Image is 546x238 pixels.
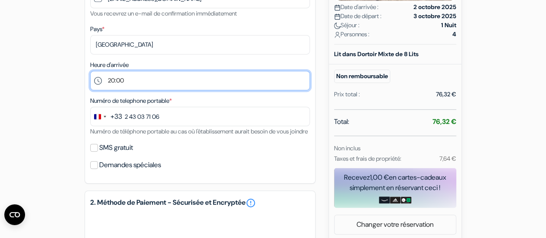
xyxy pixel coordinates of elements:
div: +33 [110,111,122,122]
strong: 1 Nuit [441,21,456,30]
label: Demandes spéciales [99,159,161,171]
small: Taxes et frais de propriété: [334,155,401,162]
span: Date d'arrivée : [334,3,379,12]
a: Changer votre réservation [335,216,456,233]
img: calendar.svg [334,13,341,20]
a: error_outline [246,198,256,208]
span: Séjour : [334,21,360,30]
strong: 76,32 € [432,117,456,126]
div: Recevez en cartes-cadeaux simplement en réservant ceci ! [334,172,456,193]
input: 6 12 34 56 78 [90,107,310,126]
span: Personnes : [334,30,369,39]
small: Vous recevrez un e-mail de confirmation immédiatement [90,10,237,17]
small: Non remboursable [334,70,390,83]
button: Ouvrir le widget CMP [4,204,25,225]
img: amazon-card-no-text.png [379,197,390,203]
img: user_icon.svg [334,32,341,38]
img: moon.svg [334,22,341,29]
span: Total: [334,117,349,127]
img: calendar.svg [334,4,341,11]
b: Lit dans Dortoir Mixte de 8 Lits [334,50,419,58]
label: Pays [90,25,104,34]
span: 1,00 € [370,173,389,182]
img: adidas-card.png [390,197,401,203]
strong: 4 [452,30,456,39]
h5: 2. Méthode de Paiement - Sécurisée et Encryptée [90,198,310,208]
div: Prix total : [334,90,360,99]
div: 76,32 € [436,90,456,99]
small: Numéro de téléphone portable au cas où l'établissement aurait besoin de vous joindre [90,127,308,135]
strong: 2 octobre 2025 [413,3,456,12]
img: uber-uber-eats-card.png [401,197,411,203]
label: Numéro de telephone portable [90,96,172,105]
strong: 3 octobre 2025 [413,12,456,21]
small: Non inclus [334,144,360,152]
small: 7,64 € [439,155,456,162]
label: SMS gratuit [99,142,133,154]
button: Change country, selected France (+33) [91,107,122,126]
label: Heure d'arrivée [90,60,129,70]
span: Date de départ : [334,12,382,21]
